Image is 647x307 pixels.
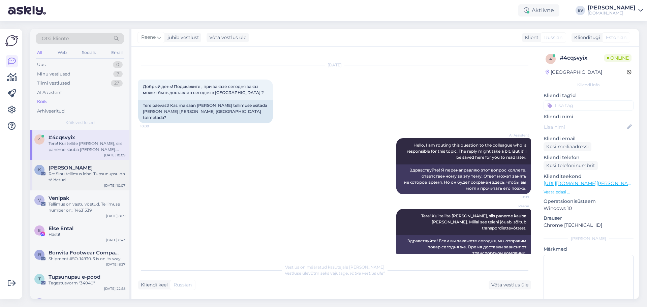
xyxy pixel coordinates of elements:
div: Kliendi info [544,82,634,88]
span: T [38,276,41,281]
div: 27 [111,80,123,87]
div: juhib vestlust [165,34,199,41]
div: Hästi! [49,232,125,238]
div: Klient [522,34,538,41]
div: Web [56,48,68,57]
div: All [36,48,43,57]
span: Tere! Kui tellite [PERSON_NAME], siis paneme kauba [PERSON_NAME]. Millal see teieni jõuab, sõltub... [421,213,527,231]
span: Russian [174,281,192,288]
div: Shipment #SO-14930-3 is on its way [49,256,125,262]
div: [DATE] [138,62,531,68]
span: 4 [38,137,41,142]
div: Küsi meiliaadressi [544,142,591,151]
span: Vestlus on määratud kasutajale [PERSON_NAME] [285,265,384,270]
span: info@okbare.cz [49,298,119,304]
p: Kliendi email [544,135,634,142]
span: AI Assistent [504,133,529,138]
div: Kõik [37,98,47,105]
div: AI Assistent [37,89,62,96]
span: 4 [549,56,552,61]
div: Kliendi keel [138,281,168,288]
i: „Võtke vestlus üle” [348,271,385,276]
p: Kliendi telefon [544,154,634,161]
p: Kliendi tag'id [544,92,634,99]
div: Arhiveeritud [37,108,65,115]
div: Aktiivne [518,4,559,17]
div: [DATE] 8:59 [106,213,125,218]
img: Askly Logo [5,34,18,47]
span: Добрый день! Подскажите , при заказе сегодня заказ может быть доставлен сегодня в [GEOGRAPHIC_DAT... [143,84,264,95]
div: Tere! Kui tellite [PERSON_NAME], siis paneme kauba [PERSON_NAME]. Millal see teieni jõuab, sõltub... [49,141,125,153]
div: Здравствуйте! Если вы закажете сегодня, мы отправим товар сегодня же. Время доставки зависит от т... [396,235,531,259]
span: K [38,167,41,172]
span: Otsi kliente [42,35,69,42]
div: [PERSON_NAME] [588,5,636,10]
div: Tere päevast! Kas ma saan [PERSON_NAME] tellimuse esitada [PERSON_NAME] [PERSON_NAME] [GEOGRAPHIC... [138,100,273,123]
a: [PERSON_NAME][DOMAIN_NAME] [588,5,643,16]
span: 10:09 [504,194,529,199]
span: Vestluse ülevõtmiseks vajutage [285,271,385,276]
span: 10:09 [140,124,165,129]
div: Küsi telefoninumbrit [544,161,598,170]
div: Võta vestlus üle [489,280,531,289]
div: [DATE] 10:09 [104,153,125,158]
p: Märkmed [544,246,634,253]
span: Venipak [49,195,69,201]
div: Socials [81,48,97,57]
div: [DATE] 8:27 [106,262,125,267]
p: Chrome [TECHNICAL_ID] [544,222,634,229]
div: Tagastusvorm "34040" [49,280,125,286]
span: Reene [141,34,156,41]
p: Klienditeekond [544,173,634,180]
div: Minu vestlused [37,71,70,78]
span: Bonvita Footwear Company [49,250,119,256]
span: #4cqsvyix [49,134,75,141]
span: E [38,228,41,233]
div: # 4cqsvyix [560,54,604,62]
span: Russian [544,34,562,41]
span: Hello, I am routing this question to the colleague who is responsible for this topic. The reply m... [407,143,527,160]
div: [GEOGRAPHIC_DATA] [546,69,602,76]
span: Estonian [606,34,626,41]
input: Lisa tag [544,100,634,111]
div: 7 [113,71,123,78]
div: Email [110,48,124,57]
span: Kõik vestlused [65,120,95,126]
div: [DATE] 8:43 [106,238,125,243]
span: Else Ental [49,225,73,232]
div: Võta vestlus üle [207,33,249,42]
p: Kliendi nimi [544,113,634,120]
div: Uus [37,61,45,68]
div: [DOMAIN_NAME] [588,10,636,16]
p: Operatsioonisüsteem [544,198,634,205]
div: Здравствуйте! Я перенаправляю этот вопрос коллеге, ответственному за эту тему. Ответ может занять... [396,164,531,194]
span: Tupsunupsu e-pood [49,274,100,280]
div: Re: Sinu tellimus lehel Tupsunupsu on täidetud [49,171,125,183]
span: Reene [504,204,529,209]
div: 0 [113,61,123,68]
span: Kati Valvik [49,165,93,171]
div: Klienditugi [572,34,600,41]
p: Windows 10 [544,205,634,212]
div: [DATE] 22:58 [104,286,125,291]
span: V [38,197,41,203]
span: B [38,252,41,257]
div: Tellimus on vastu võetud. Tellimuse number on:: 14631539 [49,201,125,213]
div: [DATE] 10:07 [104,183,125,188]
a: [URL][DOMAIN_NAME][PERSON_NAME] [544,180,637,186]
input: Lisa nimi [544,123,626,131]
p: Brauser [544,215,634,222]
div: [PERSON_NAME] [544,236,634,242]
div: Tiimi vestlused [37,80,70,87]
p: Vaata edasi ... [544,189,634,195]
div: EV [576,6,585,15]
span: Online [604,54,631,62]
